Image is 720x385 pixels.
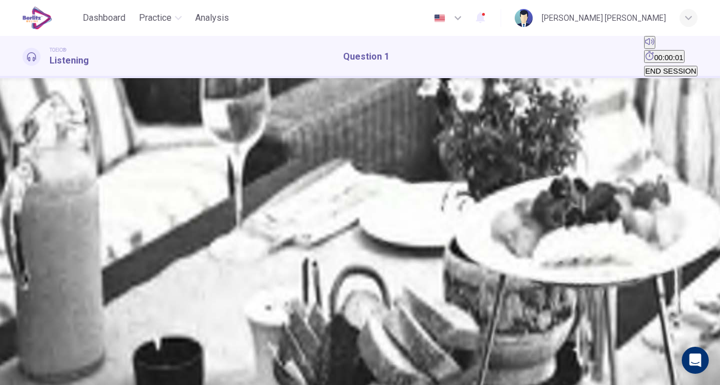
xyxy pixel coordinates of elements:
[654,53,683,62] span: 00:00:01
[49,54,89,67] h1: Listening
[22,7,78,29] a: EduSynch logo
[682,347,709,374] div: Open Intercom Messenger
[134,8,186,28] button: Practice
[78,8,130,28] button: Dashboard
[49,46,66,54] span: TOEIC®
[644,50,697,64] div: Hide
[644,36,697,50] div: Mute
[139,11,172,25] span: Practice
[542,11,666,25] div: [PERSON_NAME] [PERSON_NAME]
[191,8,233,28] button: Analysis
[433,14,447,22] img: en
[83,11,125,25] span: Dashboard
[515,9,533,27] img: Profile picture
[645,67,696,75] span: END SESSION
[343,50,389,64] h1: Question 1
[644,50,685,63] button: 00:00:01
[195,11,229,25] span: Analysis
[22,7,52,29] img: EduSynch logo
[644,66,697,76] button: END SESSION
